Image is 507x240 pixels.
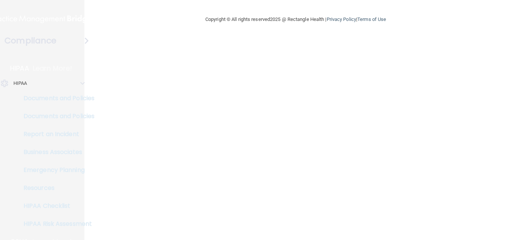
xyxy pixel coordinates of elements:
p: HIPAA [13,79,27,88]
p: Resources [5,184,107,192]
p: Emergency Planning [5,166,107,174]
p: Business Associates [5,148,107,156]
p: Documents and Policies [5,95,107,102]
p: Report an Incident [5,130,107,138]
p: HIPAA [10,64,29,73]
h4: Compliance [4,36,56,46]
a: Privacy Policy [327,16,356,22]
p: HIPAA Risk Assessment [5,220,107,228]
p: Documents and Policies [5,113,107,120]
p: Learn More! [33,64,72,73]
div: Copyright © All rights reserved 2025 @ Rectangle Health | | [159,7,432,31]
a: Terms of Use [357,16,386,22]
p: HIPAA Checklist [5,202,107,210]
